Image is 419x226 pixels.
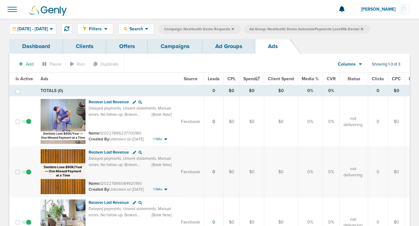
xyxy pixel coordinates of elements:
span: Add [26,61,34,67]
span: 1 NAs [153,187,162,192]
img: Ad image [41,149,85,194]
span: [Book Now] [152,212,172,218]
td: $0 [388,96,405,147]
span: Created By [89,137,109,142]
span: [Book Now] [152,162,172,168]
td: TOTALS ( ) [37,85,177,96]
span: Client Spend [268,76,294,81]
span: Campaign: NexHealth Demo Requests [164,27,234,32]
span: not delivering [343,115,363,128]
span: 0 [59,88,62,93]
span: Leads [208,76,220,81]
span: Source [184,76,197,81]
td: $0 [240,85,264,96]
button: Add [16,60,37,69]
td: $0 [240,147,264,197]
span: Status [348,76,360,81]
td: 0% [298,85,323,96]
span: Filters [86,26,104,32]
td: $0 [224,85,240,96]
a: Clients [63,39,106,54]
span: not delivering [343,166,363,178]
td: 0% [323,147,340,197]
span: Delayed payments. Unsent statements. Manual errors. No follow-up. Broken integrations. It all add... [89,106,173,166]
span: Delayed payments. Unsent statements. Manual errors. No follow-up. Broken integrations. It all add... [89,156,173,216]
span: Media % [302,76,319,81]
span: Created By [89,187,109,192]
small: Unknown on [DATE] [89,136,144,142]
td: 0% [298,147,323,197]
a: Dashboard [9,39,63,54]
small: 120227866084920190 [89,181,142,186]
a: Offers [106,39,148,54]
img: Genly [30,6,67,16]
span: Recover Lost Revenue [89,100,129,105]
a: Ad Groups [202,39,255,54]
td: 0 [204,85,224,96]
a: Campaigns [148,39,202,54]
td: 0% [323,96,340,147]
a: 0 [212,169,215,174]
span: CVR [327,76,336,81]
img: Ad image [41,99,85,144]
span: [Book Now] [152,112,172,117]
span: 1 NAs [153,136,162,142]
td: $0 [264,96,298,147]
small: Unknown on [DATE] [89,187,144,192]
span: Spend [243,76,260,81]
td: 0 [368,96,388,147]
td: $0 [388,147,405,197]
td: 0% [298,96,323,147]
td: 0% [323,85,340,96]
span: Recover Lost Revenue [89,200,129,205]
td: Facebook [177,96,204,147]
td: $0 [388,85,405,96]
span: Is Active [16,76,33,81]
span: Showing 1-3 of 3 [372,62,400,67]
td: 0 [368,85,388,96]
span: [DATE] - [DATE] [17,27,48,31]
a: 0 [212,219,215,225]
span: Search [127,26,145,32]
td: $0 [240,96,264,147]
span: Ad Group: NexHealth Demo AutomatePayments Lose90k Dental [249,27,363,32]
td: $0 [224,147,240,197]
span: [PERSON_NAME] [361,7,400,12]
td: $0 [224,96,240,147]
a: 0 [212,119,215,124]
td: $0 [264,147,298,197]
td: $0 [264,85,298,96]
span: Columns [338,61,356,67]
span: Ads [41,76,48,81]
span: CPC [392,76,401,81]
td: 0 [368,147,388,197]
span: Name: [89,181,100,186]
span: Name: [89,131,100,136]
span: CPL [227,76,236,81]
span: Clicks [372,76,384,81]
a: Ads [255,39,291,54]
td: Facebook [177,147,204,197]
span: Recover Lost Revenue [89,150,129,155]
small: 120227866237700190 [89,131,141,136]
